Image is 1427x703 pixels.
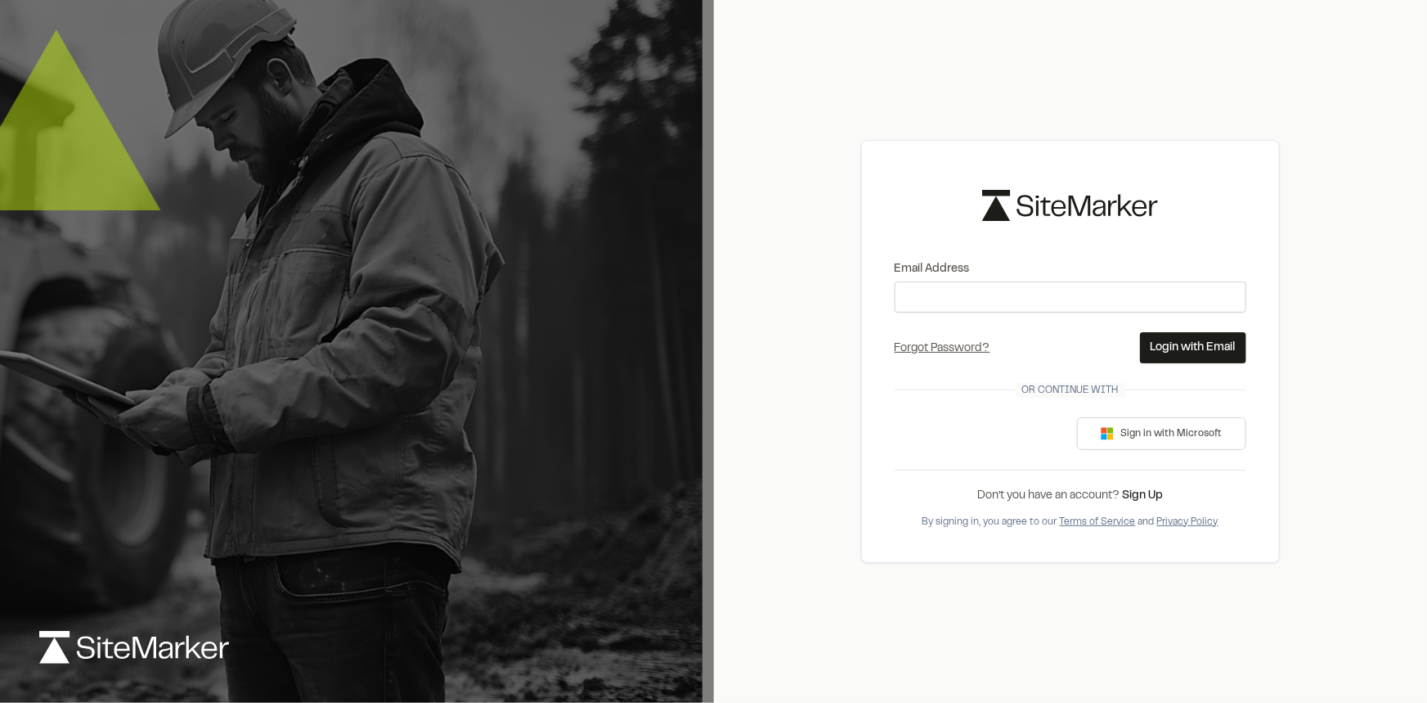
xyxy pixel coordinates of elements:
[1122,491,1163,501] a: Sign Up
[1016,383,1125,398] span: Or continue with
[895,344,990,354] a: Forgot Password?
[895,515,1246,530] div: By signing in, you agree to our and
[1077,417,1246,450] button: Sign in with Microsoft
[982,190,1158,220] img: logo-black-rebrand.svg
[886,416,1052,452] iframe: Sign in with Google Button
[39,631,229,664] img: logo-white-rebrand.svg
[1060,515,1136,530] button: Terms of Service
[1157,515,1218,530] button: Privacy Policy
[1140,332,1246,363] button: Login with Email
[895,487,1246,505] div: Don’t you have an account?
[895,260,1246,278] label: Email Address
